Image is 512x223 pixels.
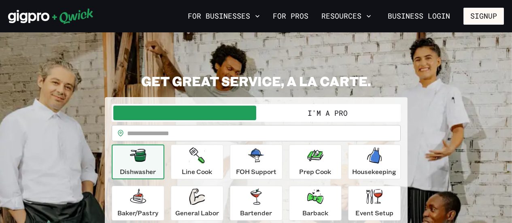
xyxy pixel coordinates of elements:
[185,9,263,23] button: For Businesses
[318,9,374,23] button: Resources
[171,144,223,179] button: Line Cook
[230,186,283,221] button: Bartender
[270,9,312,23] a: For Pros
[113,106,256,120] button: I'm a Business
[117,208,158,218] p: Baker/Pastry
[112,144,164,179] button: Dishwasher
[302,208,328,218] p: Barback
[289,144,342,179] button: Prep Cook
[240,208,272,218] p: Bartender
[355,208,393,218] p: Event Setup
[256,106,399,120] button: I'm a Pro
[105,73,408,89] h2: GET GREAT SERVICE, A LA CARTE.
[289,186,342,221] button: Barback
[182,167,212,176] p: Line Cook
[352,167,396,176] p: Housekeeping
[348,144,401,179] button: Housekeeping
[381,8,457,25] a: Business Login
[112,186,164,221] button: Baker/Pastry
[120,167,156,176] p: Dishwasher
[171,186,223,221] button: General Labor
[348,186,401,221] button: Event Setup
[230,144,283,179] button: FOH Support
[299,167,331,176] p: Prep Cook
[175,208,219,218] p: General Labor
[236,167,276,176] p: FOH Support
[463,8,504,25] button: Signup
